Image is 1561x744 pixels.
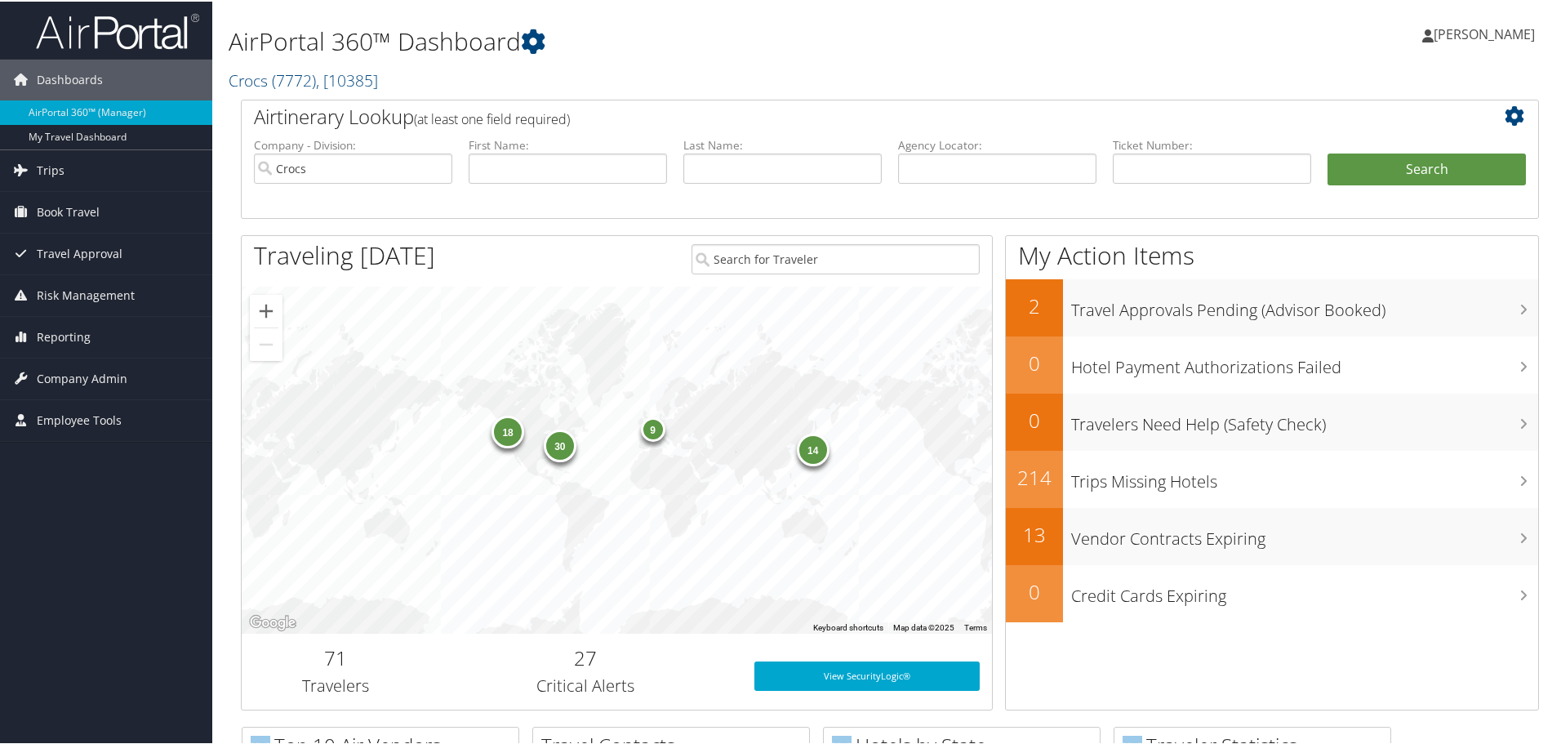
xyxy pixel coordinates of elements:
[254,673,417,696] h3: Travelers
[1006,237,1538,271] h1: My Action Items
[543,427,576,460] div: 30
[491,414,524,447] div: 18
[796,432,829,465] div: 14
[316,68,378,90] span: , [ 10385 ]
[36,11,199,49] img: airportal-logo.png
[250,293,282,326] button: Zoom in
[37,149,64,189] span: Trips
[37,274,135,314] span: Risk Management
[1113,136,1311,152] label: Ticket Number:
[1006,405,1063,433] h2: 0
[37,399,122,439] span: Employee Tools
[813,621,883,632] button: Keyboard shortcuts
[754,660,980,689] a: View SecurityLogic®
[1006,348,1063,376] h2: 0
[1071,403,1538,434] h3: Travelers Need Help (Safety Check)
[37,190,100,231] span: Book Travel
[1328,152,1526,185] button: Search
[442,673,730,696] h3: Critical Alerts
[1071,289,1538,320] h3: Travel Approvals Pending (Advisor Booked)
[1006,392,1538,449] a: 0Travelers Need Help (Safety Check)
[1006,462,1063,490] h2: 214
[254,643,417,670] h2: 71
[254,101,1418,129] h2: Airtinerary Lookup
[250,327,282,359] button: Zoom out
[1071,575,1538,606] h3: Credit Cards Expiring
[229,23,1110,57] h1: AirPortal 360™ Dashboard
[898,136,1096,152] label: Agency Locator:
[37,232,122,273] span: Travel Approval
[246,611,300,632] img: Google
[1006,335,1538,392] a: 0Hotel Payment Authorizations Failed
[1006,506,1538,564] a: 13Vendor Contracts Expiring
[1006,564,1538,621] a: 0Credit Cards Expiring
[1006,278,1538,335] a: 2Travel Approvals Pending (Advisor Booked)
[37,357,127,398] span: Company Admin
[1422,8,1551,57] a: [PERSON_NAME]
[1071,346,1538,377] h3: Hotel Payment Authorizations Failed
[683,136,882,152] label: Last Name:
[272,68,316,90] span: ( 7772 )
[1006,519,1063,547] h2: 13
[414,109,570,127] span: (at least one field required)
[893,621,954,630] span: Map data ©2025
[1071,518,1538,549] h3: Vendor Contracts Expiring
[37,315,91,356] span: Reporting
[1006,577,1063,604] h2: 0
[1434,24,1535,42] span: [PERSON_NAME]
[442,643,730,670] h2: 27
[254,237,435,271] h1: Traveling [DATE]
[640,415,665,439] div: 9
[964,621,987,630] a: Terms (opens in new tab)
[692,243,980,273] input: Search for Traveler
[1071,461,1538,492] h3: Trips Missing Hotels
[1006,291,1063,319] h2: 2
[254,136,452,152] label: Company - Division:
[37,58,103,99] span: Dashboards
[229,68,378,90] a: Crocs
[1006,449,1538,506] a: 214Trips Missing Hotels
[246,611,300,632] a: Open this area in Google Maps (opens a new window)
[469,136,667,152] label: First Name:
